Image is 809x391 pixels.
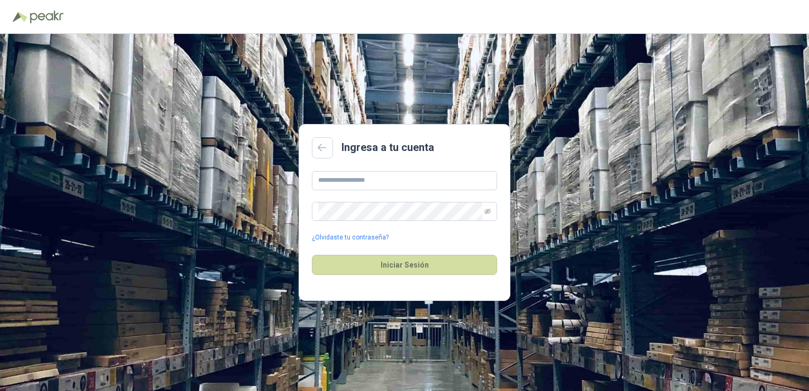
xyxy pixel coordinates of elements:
span: eye-invisible [484,208,491,215]
h2: Ingresa a tu cuenta [341,139,434,156]
img: Logo [13,12,28,22]
a: ¿Olvidaste tu contraseña? [312,233,389,243]
button: Iniciar Sesión [312,255,497,275]
img: Peakr [30,11,64,23]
